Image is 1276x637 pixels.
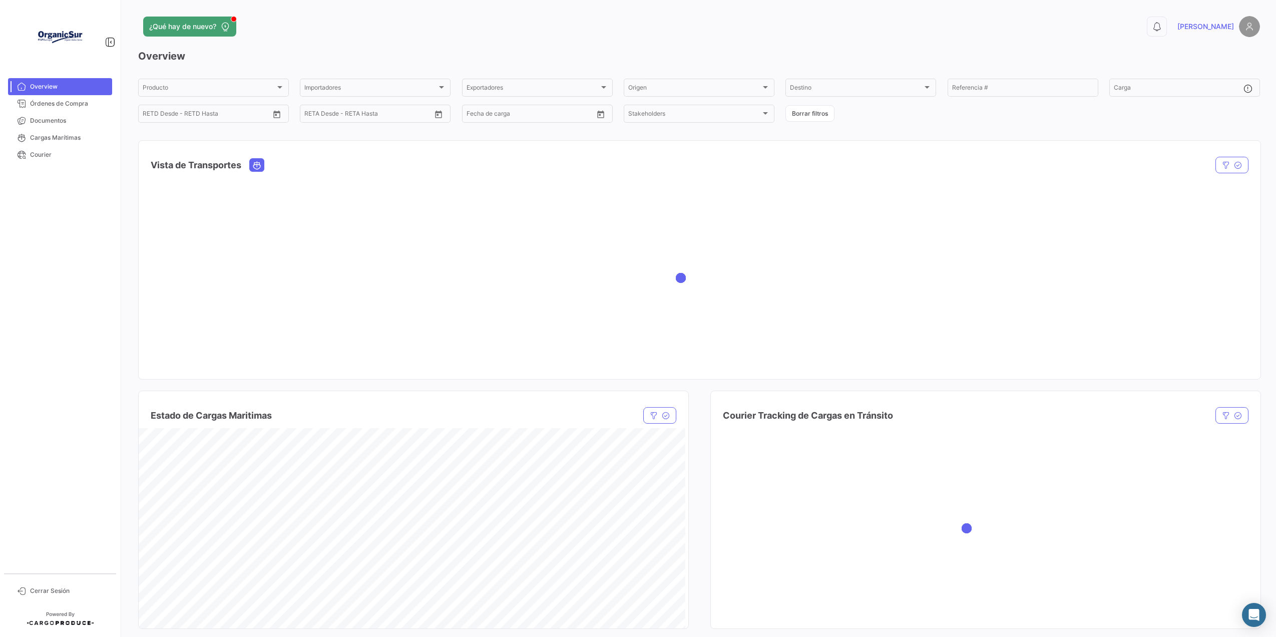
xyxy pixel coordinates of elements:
span: Órdenes de Compra [30,99,108,108]
input: Hasta [492,112,553,119]
span: Cargas Marítimas [30,133,108,142]
span: Cerrar Sesión [30,586,108,595]
input: Desde [143,112,161,119]
h3: Overview [138,49,1260,63]
input: Desde [304,112,322,119]
span: Importadores [304,86,437,93]
button: Open calendar [431,107,446,122]
span: Producto [143,86,275,93]
a: Overview [8,78,112,95]
input: Hasta [168,112,229,119]
button: Open calendar [593,107,608,122]
a: Documentos [8,112,112,129]
button: Open calendar [269,107,284,122]
input: Desde [467,112,485,119]
h4: Vista de Transportes [151,158,241,172]
span: Origen [628,86,761,93]
button: Ocean [250,159,264,171]
h4: Courier Tracking de Cargas en Tránsito [723,409,893,423]
span: Courier [30,150,108,159]
button: ¿Qué hay de nuevo? [143,17,236,37]
img: Logo+OrganicSur.png [35,12,85,62]
span: Documentos [30,116,108,125]
a: Cargas Marítimas [8,129,112,146]
span: ¿Qué hay de nuevo? [149,22,216,32]
a: Órdenes de Compra [8,95,112,112]
a: Courier [8,146,112,163]
div: Abrir Intercom Messenger [1242,603,1266,627]
h4: Estado de Cargas Maritimas [151,409,272,423]
span: Overview [30,82,108,91]
input: Hasta [329,112,390,119]
img: placeholder-user.png [1239,16,1260,37]
span: Stakeholders [628,112,761,119]
span: [PERSON_NAME] [1177,22,1234,32]
span: Destino [790,86,923,93]
button: Borrar filtros [785,105,834,122]
span: Exportadores [467,86,599,93]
